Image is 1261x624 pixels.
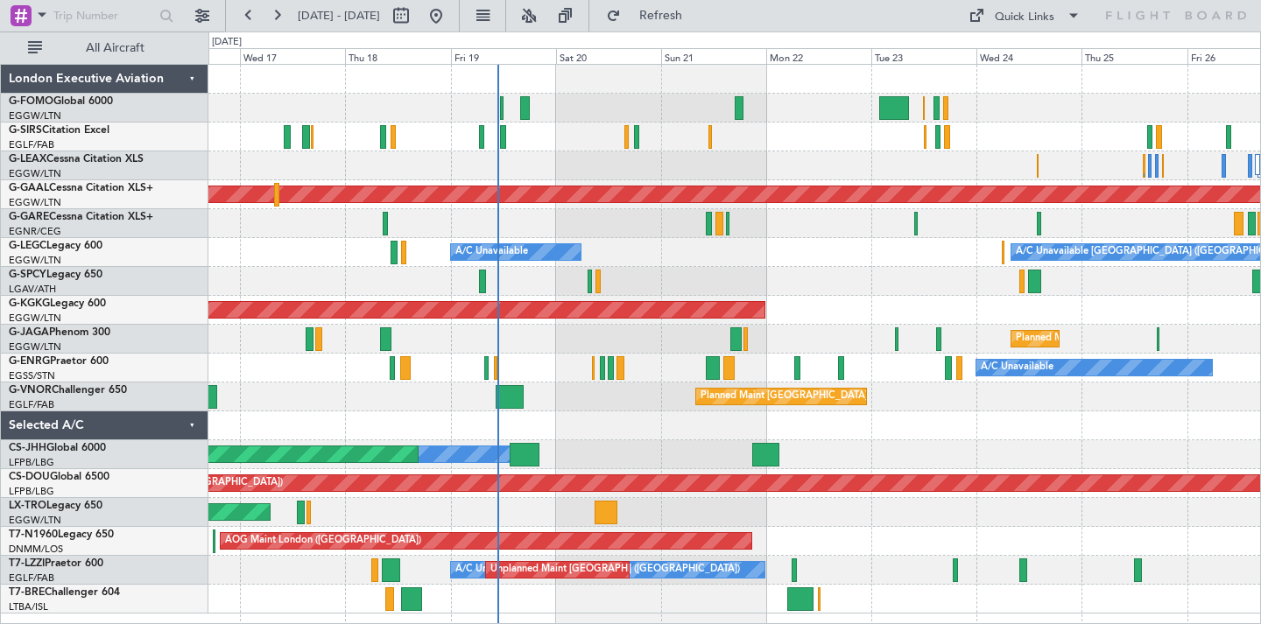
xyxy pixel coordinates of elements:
div: Wed 24 [976,48,1081,64]
div: [DATE] [212,35,242,50]
span: G-LEGC [9,241,46,251]
a: EGSS/STN [9,369,55,382]
div: Sun 21 [661,48,766,64]
span: T7-LZZI [9,558,45,569]
a: EGGW/LTN [9,167,61,180]
a: G-LEGCLegacy 600 [9,241,102,251]
span: T7-BRE [9,587,45,598]
a: LX-TROLegacy 650 [9,501,102,511]
span: CS-JHH [9,443,46,453]
a: EGGW/LTN [9,514,61,527]
div: Thu 25 [1081,48,1187,64]
div: Fri 19 [451,48,556,64]
a: EGLF/FAB [9,571,54,585]
div: A/C Unavailable [455,239,528,265]
input: Trip Number [53,3,154,29]
span: G-ENRG [9,356,50,367]
a: G-GARECessna Citation XLS+ [9,212,153,222]
a: LFPB/LBG [9,485,54,498]
a: DNMM/LOS [9,543,63,556]
a: EGLF/FAB [9,398,54,411]
div: Unplanned Maint [GEOGRAPHIC_DATA] ([GEOGRAPHIC_DATA]) [490,557,778,583]
a: G-GAALCessna Citation XLS+ [9,183,153,193]
a: G-FOMOGlobal 6000 [9,96,113,107]
span: G-LEAX [9,154,46,165]
div: Mon 22 [766,48,871,64]
a: G-JAGAPhenom 300 [9,327,110,338]
div: Wed 17 [240,48,345,64]
a: EGGW/LTN [9,312,61,325]
span: G-JAGA [9,327,49,338]
div: Tue 23 [871,48,976,64]
span: All Aircraft [46,42,185,54]
div: A/C Unavailable [GEOGRAPHIC_DATA] ([GEOGRAPHIC_DATA]) [455,557,740,583]
span: G-FOMO [9,96,53,107]
span: CS-DOU [9,472,50,482]
span: [DATE] - [DATE] [298,8,380,24]
button: Refresh [598,2,703,30]
a: CS-DOUGlobal 6500 [9,472,109,482]
a: EGGW/LTN [9,254,61,267]
span: G-SIRS [9,125,42,136]
div: Planned Maint [GEOGRAPHIC_DATA] ([GEOGRAPHIC_DATA]) [701,383,976,410]
a: G-VNORChallenger 650 [9,385,127,396]
a: LGAV/ATH [9,283,56,296]
span: Refresh [624,10,698,22]
a: T7-N1960Legacy 650 [9,529,114,540]
a: G-SPCYLegacy 650 [9,270,102,280]
a: EGNR/CEG [9,225,61,238]
div: AOG Maint London ([GEOGRAPHIC_DATA]) [225,528,421,554]
button: All Aircraft [19,34,190,62]
div: A/C Unavailable [981,354,1053,381]
a: EGGW/LTN [9,196,61,209]
span: G-KGKG [9,298,50,309]
span: G-GAAL [9,183,49,193]
div: Quick Links [995,9,1054,26]
a: G-SIRSCitation Excel [9,125,109,136]
div: Thu 18 [345,48,450,64]
a: CS-JHHGlobal 6000 [9,443,106,453]
a: LFPB/LBG [9,456,54,469]
a: G-LEAXCessna Citation XLS [9,154,144,165]
a: EGLF/FAB [9,138,54,151]
span: G-VNOR [9,385,52,396]
span: T7-N1960 [9,529,58,540]
a: LTBA/ISL [9,600,48,613]
a: EGGW/LTN [9,340,61,354]
a: G-KGKGLegacy 600 [9,298,106,309]
span: G-SPCY [9,270,46,280]
a: G-ENRGPraetor 600 [9,356,109,367]
div: Sat 20 [556,48,661,64]
a: T7-BREChallenger 604 [9,587,120,598]
a: EGGW/LTN [9,109,61,123]
span: G-GARE [9,212,49,222]
a: T7-LZZIPraetor 600 [9,558,103,569]
span: LX-TRO [9,501,46,511]
button: Quick Links [960,2,1089,30]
